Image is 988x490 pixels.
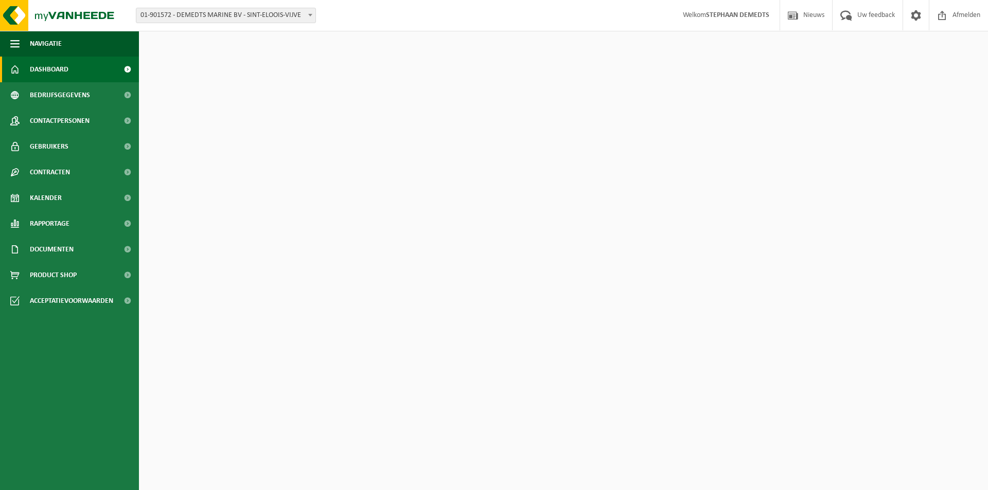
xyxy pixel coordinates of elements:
[30,185,62,211] span: Kalender
[30,262,77,288] span: Product Shop
[136,8,316,23] span: 01-901572 - DEMEDTS MARINE BV - SINT-ELOOIS-VIJVE
[30,237,74,262] span: Documenten
[136,8,315,23] span: 01-901572 - DEMEDTS MARINE BV - SINT-ELOOIS-VIJVE
[30,108,90,134] span: Contactpersonen
[30,288,113,314] span: Acceptatievoorwaarden
[30,57,68,82] span: Dashboard
[30,159,70,185] span: Contracten
[706,11,769,19] strong: STEPHAAN DEMEDTS
[30,211,69,237] span: Rapportage
[30,82,90,108] span: Bedrijfsgegevens
[30,31,62,57] span: Navigatie
[30,134,68,159] span: Gebruikers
